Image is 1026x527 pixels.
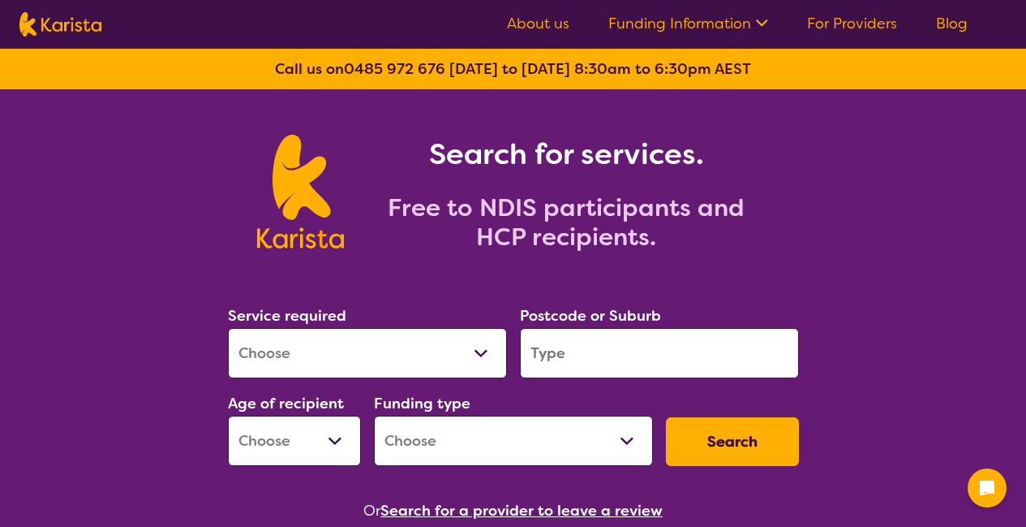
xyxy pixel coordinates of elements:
[608,14,768,33] a: Funding Information
[363,193,769,252] h2: Free to NDIS participants and HCP recipients.
[363,499,380,523] span: Or
[374,394,470,413] label: Funding type
[936,14,968,33] a: Blog
[380,499,663,523] button: Search for a provider to leave a review
[807,14,897,33] a: For Providers
[520,328,799,378] input: Type
[666,417,799,466] button: Search
[363,135,769,174] h1: Search for services.
[228,394,344,413] label: Age of recipient
[275,59,751,79] b: Call us on [DATE] to [DATE] 8:30am to 6:30pm AEST
[507,14,569,33] a: About us
[257,135,344,248] img: Karista logo
[19,12,101,37] img: Karista logo
[520,306,661,326] label: Postcode or Suburb
[344,59,445,79] a: 0485 972 676
[228,306,346,326] label: Service required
